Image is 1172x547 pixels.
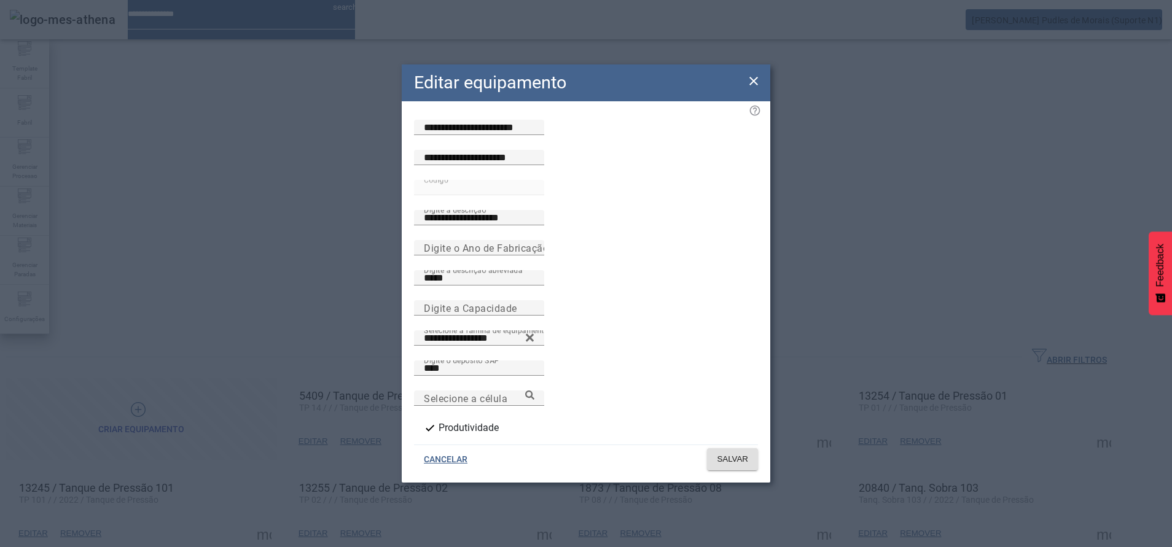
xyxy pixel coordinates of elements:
[424,391,534,406] input: Number
[424,265,523,274] mat-label: Digite a descrição abreviada
[424,175,448,184] mat-label: Código
[414,448,477,470] button: CANCELAR
[414,69,566,96] h2: Editar equipamento
[424,454,467,466] span: CANCELAR
[1155,244,1166,287] span: Feedback
[424,242,549,254] mat-label: Digite o Ano de Fabricação
[424,392,507,404] mat-label: Selecione a célula
[424,205,486,214] mat-label: Digite a descrição
[424,355,499,364] mat-label: Digite o depósito SAP
[436,421,499,435] label: Produtividade
[424,331,534,346] input: Number
[707,448,758,470] button: SALVAR
[424,302,517,314] mat-label: Digite a Capacidade
[1149,231,1172,315] button: Feedback - Mostrar pesquisa
[717,453,748,465] span: SALVAR
[424,325,549,334] mat-label: Selecione a família de equipamento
